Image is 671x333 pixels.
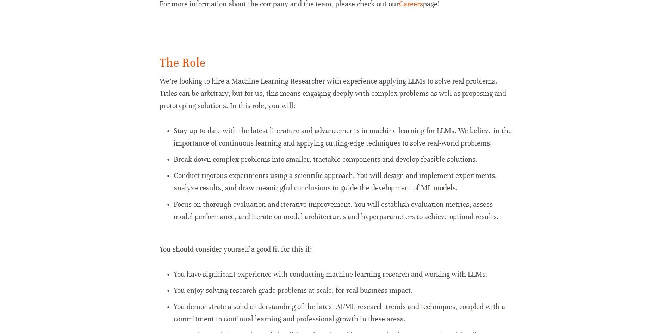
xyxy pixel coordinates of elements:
[174,268,512,280] p: You have significant experience with conducting machine learning research and working with LLMs.
[160,231,512,255] p: You should consider yourself a good fit for this if:
[160,75,512,112] p: We’re looking to hire a Machine Learning Researcher with experience applying LLMs to solve real p...
[174,198,512,223] p: Focus on thorough evaluation and iterative improvement. You will establish evaluation metrics, as...
[160,55,512,71] h2: The Role
[174,169,512,194] p: Conduct rigorous experiments using a scientific approach. You will design and implement experimen...
[174,301,512,325] p: You demonstrate a solid understanding of the latest AI/ML research trends and techniques, coupled...
[174,284,512,297] p: You enjoy solving research-grade problems at scale, for real business impact.
[174,153,512,166] p: Break down complex problems into smaller, tractable components and develop feasible solutions.
[174,125,512,149] p: Stay up-to-date with the latest literature and advancements in machine learning for LLMs. We beli...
